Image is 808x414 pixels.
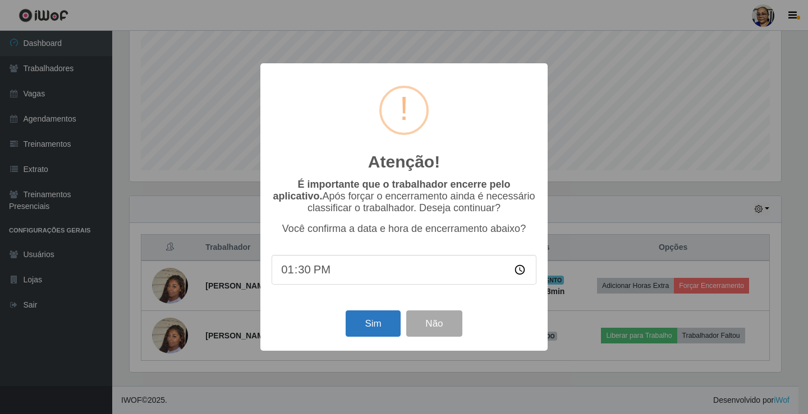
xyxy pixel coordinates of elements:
[272,179,536,214] p: Após forçar o encerramento ainda é necessário classificar o trabalhador. Deseja continuar?
[273,179,510,202] b: É importante que o trabalhador encerre pelo aplicativo.
[346,310,400,337] button: Sim
[272,223,536,235] p: Você confirma a data e hora de encerramento abaixo?
[406,310,462,337] button: Não
[368,152,440,172] h2: Atenção!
